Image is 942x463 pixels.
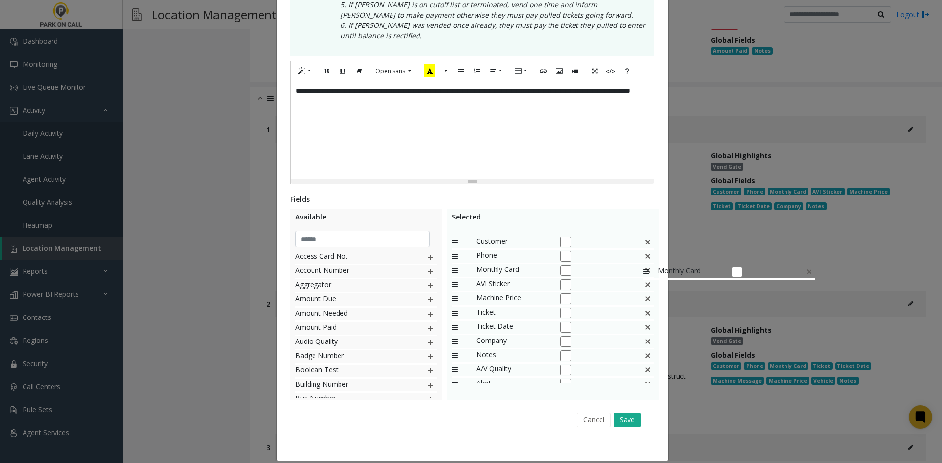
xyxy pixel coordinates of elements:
img: plusIcon.svg [427,251,435,264]
span: Account Number [295,265,407,278]
img: false [644,250,652,263]
button: Cancel [577,413,611,427]
img: plusIcon.svg [427,379,435,391]
button: Save [614,413,641,427]
button: Remove Font Style (CTRL+\) [351,64,367,79]
button: Picture [551,64,568,79]
span: AVI Sticker [476,278,550,291]
span: Monthly Card [476,264,550,277]
button: Style [293,64,316,79]
img: plusIcon.svg [427,265,435,278]
div: Fields [290,194,654,204]
button: Recent Color [419,64,441,79]
button: More Color [440,64,450,79]
img: plusIcon.svg [427,308,435,320]
img: false [644,236,652,248]
button: Full Screen [586,64,603,79]
span: Notes [476,349,550,362]
button: Font Family [370,64,417,78]
button: Bold (CTRL+B) [318,64,335,79]
button: Underline (CTRL+U) [335,64,351,79]
span: Machine Price [476,292,550,305]
button: Ordered list (CTRL+SHIFT+NUM8) [469,64,485,79]
div: Resize [291,179,654,184]
button: Code View [602,64,619,79]
span: Audio Quality [295,336,407,349]
span: Building Number [295,379,407,391]
span: Company [476,335,550,348]
img: plusIcon.svg [427,365,435,377]
img: plusIcon.svg [427,293,435,306]
div: Selected [452,212,654,228]
span: Open sans [375,67,405,75]
img: false [644,321,652,334]
span: Amount Needed [295,308,407,320]
img: false [644,278,652,291]
span: Ticket Date [476,321,550,334]
span: Aggregator [295,279,407,292]
span: Customer [476,236,550,248]
div: Available [295,212,437,228]
img: false [644,307,652,319]
span: Badge Number [295,350,407,363]
span: Amount Due [295,293,407,306]
span: Access Card No. [295,251,407,264]
img: This is a default field and cannot be deleted. [644,364,652,376]
button: Table [510,64,532,79]
img: false [805,266,813,278]
span: Ticket [476,307,550,319]
img: false [644,292,652,305]
span: A/V Quality [476,364,550,376]
img: plusIcon.svg [427,336,435,349]
img: plusIcon.svg [427,350,435,363]
img: plusIcon.svg [427,279,435,292]
span: Alert [476,378,550,390]
img: false [644,335,652,348]
span: Monthly Card [658,266,732,278]
img: plusIcon.svg [427,322,435,335]
span: Amount Paid [295,322,407,335]
span: Phone [476,250,550,263]
button: Paragraph [485,64,507,79]
img: false [644,264,652,277]
span: Boolean Test [295,365,407,377]
span: Bus Number [295,393,407,406]
img: This is a default field and cannot be deleted. [644,378,652,390]
button: Video [567,64,584,79]
button: Link (CTRL+K) [535,64,551,79]
img: This is a default field and cannot be deleted. [644,349,652,362]
img: plusIcon.svg [427,393,435,406]
button: Unordered list (CTRL+SHIFT+NUM7) [452,64,469,79]
button: Help [619,64,635,79]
